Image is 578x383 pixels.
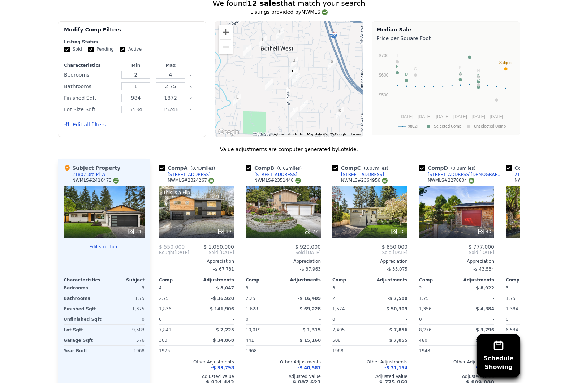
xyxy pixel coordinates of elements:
div: Listings provided by NWMLS [58,8,520,16]
div: - [458,293,494,304]
span: Sold [DATE] [246,250,321,255]
div: Comp [332,277,370,283]
div: 31 [128,228,142,235]
div: Appreciation [332,258,407,264]
span: $ 850,000 [382,244,407,250]
div: NWMLS # [72,177,119,184]
div: NWMLS # [514,177,561,184]
div: 810 212th Pl SW [256,33,269,51]
input: Pending [88,47,94,52]
span: 0 [332,317,335,322]
div: Comp [246,277,283,283]
span: -$ 7,580 [388,296,407,301]
div: 30 [391,228,405,235]
div: Modify Comp Filters [64,26,200,39]
div: Comp A [159,164,218,172]
div: 1968 [246,346,282,356]
span: 1,628 [246,306,258,311]
span: -$ 50,309 [384,306,407,311]
span: Map data ©2025 Google [307,132,346,136]
text: B [477,74,480,78]
div: [DATE] [159,250,189,255]
span: 3 [246,285,249,291]
span: 0 [159,317,162,322]
button: Keyboard shortcuts [272,132,303,137]
button: Clear [189,97,192,100]
div: NWMLS # [168,177,214,184]
div: Adjustments [197,277,234,283]
button: Zoom out [219,40,233,54]
span: 10,019 [246,327,261,332]
span: 0.43 [192,166,202,171]
div: 39 [217,228,231,235]
span: 7,841 [159,327,171,332]
div: 21307 11th Pl W [240,42,254,60]
span: -$ 35,075 [387,267,407,272]
img: NWMLS Logo [322,9,328,15]
div: Finished Sqft [64,304,103,314]
text: $500 [379,92,389,98]
div: 1968 [332,346,368,356]
span: 3 [506,285,509,291]
div: 1230 222nd Pl SW [230,91,244,109]
a: Open this area in Google Maps (opens a new window) [217,128,241,137]
div: - [458,346,494,356]
svg: A chart. [376,43,516,134]
span: $ 1,060,000 [203,244,234,250]
div: Listing Status [64,39,200,45]
div: 516 Hubbard Rd [273,25,287,43]
text: K [459,65,462,70]
span: 1,384 [506,306,518,311]
div: 2.25 [246,293,282,304]
text: [DATE] [453,114,467,119]
span: ( miles) [274,166,305,171]
span: 0 [419,317,422,322]
span: -$ 37,963 [300,267,321,272]
div: 1.75 [419,293,455,304]
text: L [477,77,479,81]
span: 508 [332,338,341,343]
div: Adjusted Value [419,374,494,379]
div: 27 [304,228,318,235]
span: -$ 141,906 [208,306,234,311]
span: -$ 36,920 [211,296,234,301]
div: Appreciation [159,258,234,264]
div: Other Adjustments [246,359,321,365]
div: Min [120,63,152,68]
label: Sold [64,46,82,52]
img: NWMLS Logo [382,178,388,184]
span: 8,276 [419,327,431,332]
div: 302 225th St SW [287,104,301,122]
span: 3 [332,285,335,291]
span: $ 7,856 [389,327,407,332]
div: Appreciation [246,258,321,264]
div: Other Adjustments [419,359,494,365]
div: NWMLS # [341,177,388,184]
div: 22431 4th Ave SE [333,104,347,122]
div: 712 220th St SW [262,76,276,94]
text: [DATE] [436,114,449,119]
div: NWMLS # [428,177,474,184]
text: D [405,72,408,76]
text: [DATE] [471,114,485,119]
div: Subject Property [64,164,120,172]
div: Unfinished Sqft [64,314,103,324]
span: -$ 16,409 [298,296,321,301]
div: Bedrooms [64,283,103,293]
div: Year Built [64,346,103,356]
label: Active [120,46,142,52]
div: 21902 2nd Ave W [289,70,303,88]
div: [STREET_ADDRESS] [341,172,384,177]
span: 300 [159,338,167,343]
div: 21606 3rd Ave SE [325,55,339,73]
div: - [285,314,321,324]
input: Sold [64,47,70,52]
div: Characteristics [64,63,117,68]
div: [STREET_ADDRESS] [168,172,211,177]
span: Bought [159,250,174,255]
div: Bathrooms [64,81,117,91]
a: 21307 11th Pl W [506,172,551,177]
text: J [496,91,498,96]
div: Bedrooms [64,70,117,80]
img: NWMLS Logo [208,178,214,184]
